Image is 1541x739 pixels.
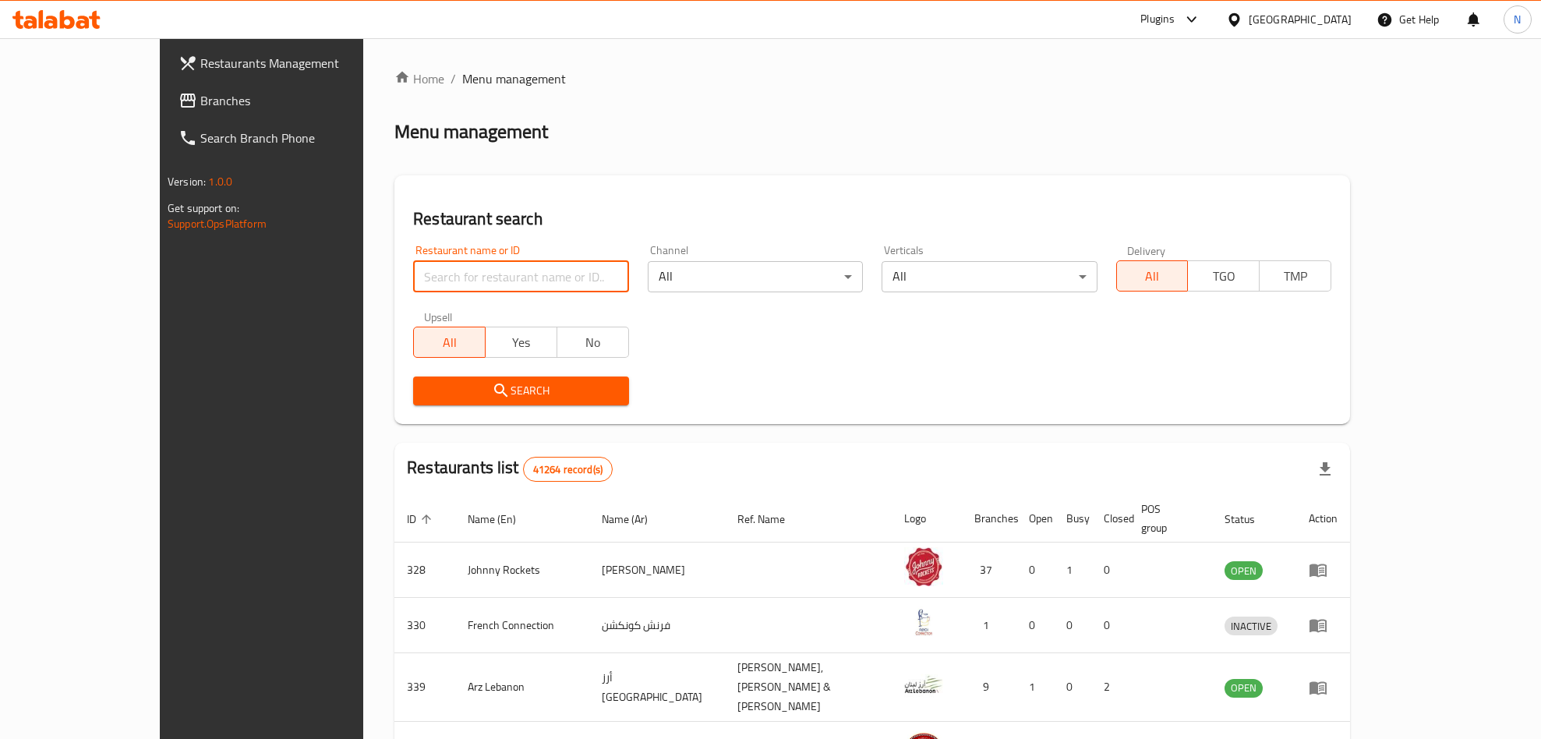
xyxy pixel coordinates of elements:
th: Closed [1091,495,1129,543]
div: INACTIVE [1225,617,1278,635]
span: Ref. Name [737,510,805,529]
span: Get support on: [168,198,239,218]
th: Logo [892,495,962,543]
label: Delivery [1127,245,1166,256]
a: Home [394,69,444,88]
span: 41264 record(s) [524,462,612,477]
span: Menu management [462,69,566,88]
th: Branches [962,495,1016,543]
td: French Connection [455,598,589,653]
span: Yes [492,331,551,354]
td: 2 [1091,653,1129,722]
label: Upsell [424,311,453,322]
span: Name (En) [468,510,536,529]
td: 0 [1091,543,1129,598]
img: Arz Lebanon [904,665,943,704]
div: [GEOGRAPHIC_DATA] [1249,11,1352,28]
span: OPEN [1225,562,1263,580]
span: 1.0.0 [208,171,232,192]
td: 1 [1054,543,1091,598]
a: Restaurants Management [166,44,417,82]
span: No [564,331,623,354]
button: Yes [485,327,557,358]
td: Arz Lebanon [455,653,589,722]
td: 0 [1016,598,1054,653]
span: Restaurants Management [200,54,405,72]
td: فرنش كونكشن [589,598,725,653]
td: 339 [394,653,455,722]
h2: Restaurant search [413,207,1331,231]
li: / [451,69,456,88]
span: Name (Ar) [602,510,668,529]
span: Version: [168,171,206,192]
td: 0 [1016,543,1054,598]
span: Status [1225,510,1275,529]
button: No [557,327,629,358]
span: TGO [1194,265,1253,288]
span: TMP [1266,265,1325,288]
td: أرز [GEOGRAPHIC_DATA] [589,653,725,722]
button: TMP [1259,260,1331,292]
a: Support.OpsPlatform [168,214,267,234]
div: Plugins [1140,10,1175,29]
img: Johnny Rockets [904,547,943,586]
a: Search Branch Phone [166,119,417,157]
td: Johnny Rockets [455,543,589,598]
td: 1 [1016,653,1054,722]
div: Menu [1309,560,1338,579]
td: 0 [1054,598,1091,653]
button: TGO [1187,260,1260,292]
td: 0 [1091,598,1129,653]
td: 0 [1054,653,1091,722]
h2: Restaurants list [407,456,613,482]
img: French Connection [904,603,943,642]
div: All [882,261,1097,292]
td: [PERSON_NAME],[PERSON_NAME] & [PERSON_NAME] [725,653,892,722]
span: POS group [1141,500,1193,537]
td: 330 [394,598,455,653]
span: OPEN [1225,679,1263,697]
div: OPEN [1225,561,1263,580]
div: Export file [1306,451,1344,488]
td: 37 [962,543,1016,598]
th: Open [1016,495,1054,543]
button: All [1116,260,1189,292]
button: Search [413,377,628,405]
span: Branches [200,91,405,110]
a: Branches [166,82,417,119]
th: Busy [1054,495,1091,543]
th: Action [1296,495,1350,543]
td: [PERSON_NAME] [589,543,725,598]
button: All [413,327,486,358]
span: N [1514,11,1521,28]
span: All [1123,265,1182,288]
td: 1 [962,598,1016,653]
div: All [648,261,863,292]
input: Search for restaurant name or ID.. [413,261,628,292]
td: 9 [962,653,1016,722]
h2: Menu management [394,119,548,144]
span: Search Branch Phone [200,129,405,147]
div: Menu [1309,678,1338,697]
div: Menu [1309,616,1338,635]
div: Total records count [523,457,613,482]
span: ID [407,510,436,529]
span: Search [426,381,616,401]
td: 328 [394,543,455,598]
nav: breadcrumb [394,69,1350,88]
span: INACTIVE [1225,617,1278,635]
span: All [420,331,479,354]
